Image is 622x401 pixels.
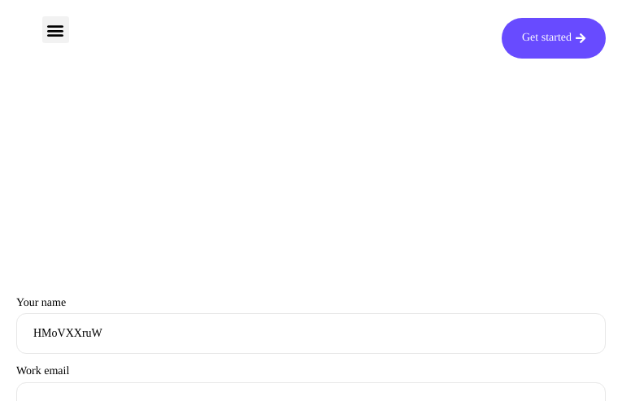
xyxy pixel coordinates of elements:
div: Menu Toggle [42,16,69,43]
span: Get started [522,33,572,44]
label: Your name [16,297,606,355]
input: Your name [16,313,606,354]
a: Get started [502,18,606,59]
